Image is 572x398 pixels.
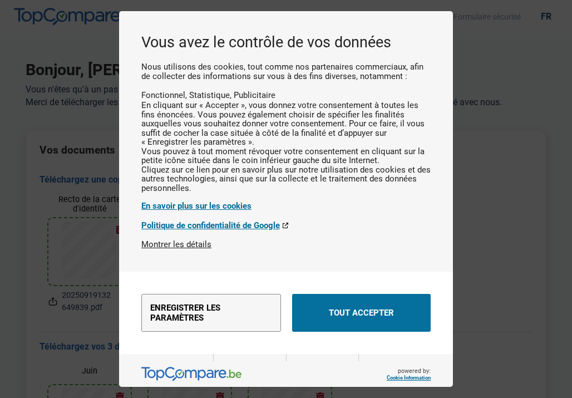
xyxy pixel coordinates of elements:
[119,272,453,354] div: menu
[141,201,431,211] a: En savoir plus sur les cookies
[141,33,431,51] h2: Vous avez le contrôle de vos données
[141,294,281,332] button: Enregistrer les paramètres
[234,90,275,100] li: Publicitaire
[141,62,431,239] div: Nous utilisons des cookies, tout comme nos partenaires commerciaux, afin de collecter des informa...
[141,220,431,230] a: Politique de confidentialité de Google
[141,239,211,249] button: Montrer les détails
[189,90,234,100] li: Statistique
[292,294,431,332] button: Tout accepter
[141,90,189,100] li: Fonctionnel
